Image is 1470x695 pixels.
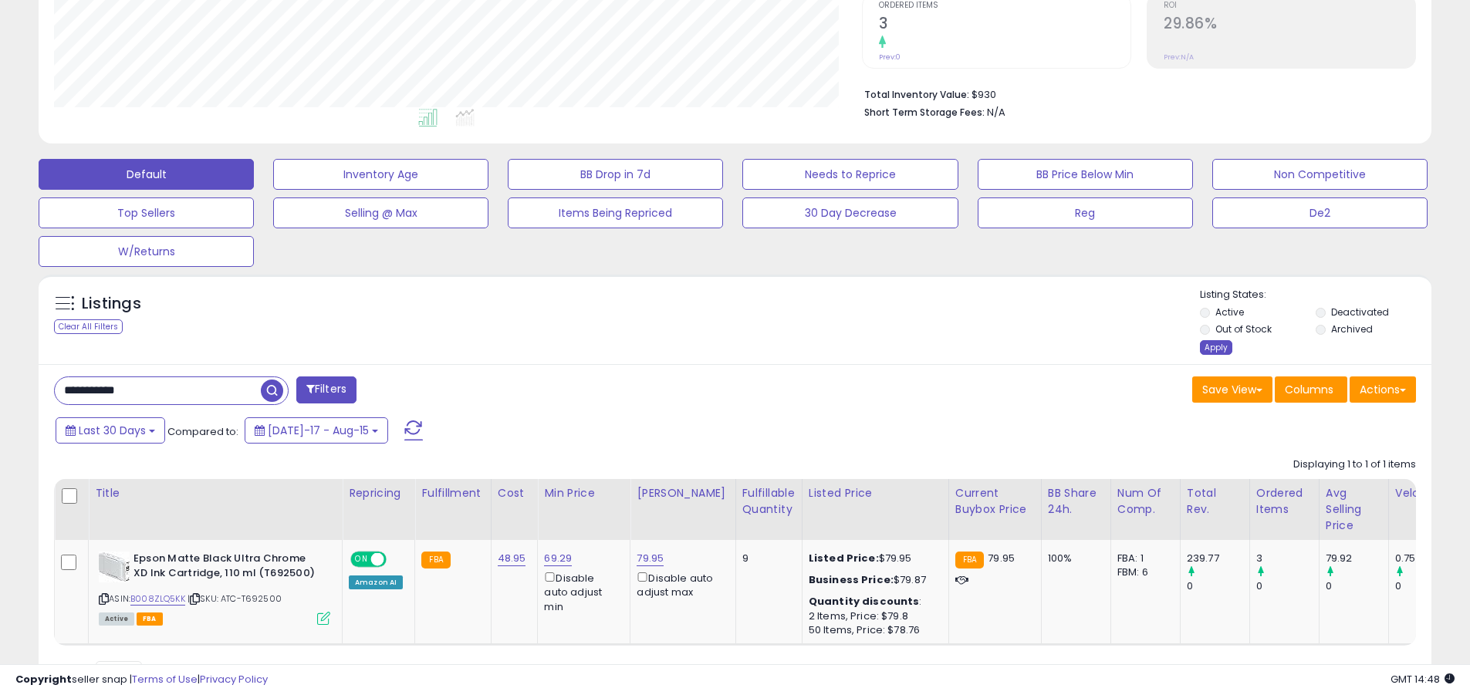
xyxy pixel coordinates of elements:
[498,551,526,566] a: 48.95
[637,569,723,599] div: Disable auto adjust max
[864,88,969,101] b: Total Inventory Value:
[809,551,879,565] b: Listed Price:
[1200,340,1232,355] div: Apply
[421,485,484,501] div: Fulfillment
[955,552,984,568] small: FBA
[742,552,790,565] div: 9
[544,485,623,501] div: Min Price
[268,423,369,438] span: [DATE]-17 - Aug-15
[1326,579,1388,593] div: 0
[1293,457,1416,472] div: Displaying 1 to 1 of 1 items
[809,572,894,587] b: Business Price:
[809,594,920,609] b: Quantity discounts
[879,2,1130,10] span: Ordered Items
[637,485,728,501] div: [PERSON_NAME]
[809,573,937,587] div: $79.87
[99,612,134,626] span: All listings currently available for purchase on Amazon
[1215,305,1244,319] label: Active
[39,159,254,190] button: Default
[508,159,723,190] button: BB Drop in 7d
[1117,552,1168,565] div: FBA: 1
[99,552,330,623] div: ASIN:
[1331,322,1373,336] label: Archived
[1395,485,1451,501] div: Velocity
[1187,579,1249,593] div: 0
[421,552,450,568] small: FBA
[1395,552,1458,565] div: 0.75
[809,595,937,609] div: :
[349,575,403,589] div: Amazon AI
[1187,552,1249,565] div: 239.77
[987,105,1005,120] span: N/A
[1326,485,1382,534] div: Avg Selling Price
[130,592,185,606] a: B008ZLQ5KK
[544,569,618,614] div: Disable auto adjust min
[742,485,796,518] div: Fulfillable Quantity
[1117,485,1174,518] div: Num of Comp.
[54,319,123,334] div: Clear All Filters
[1192,376,1272,403] button: Save View
[95,485,336,501] div: Title
[1164,52,1194,62] small: Prev: N/A
[544,551,572,566] a: 69.29
[498,485,532,501] div: Cost
[245,417,388,444] button: [DATE]-17 - Aug-15
[352,553,371,566] span: ON
[864,106,985,119] b: Short Term Storage Fees:
[879,15,1130,35] h2: 3
[1164,2,1415,10] span: ROI
[273,197,488,228] button: Selling @ Max
[39,197,254,228] button: Top Sellers
[1275,376,1347,403] button: Columns
[879,52,901,62] small: Prev: 0
[79,423,146,438] span: Last 30 Days
[742,159,958,190] button: Needs to Reprice
[1187,485,1243,518] div: Total Rev.
[1200,288,1431,302] p: Listing States:
[1256,579,1319,593] div: 0
[864,84,1404,103] li: $930
[99,552,130,582] img: 31Ylh601u8L._SL40_.jpg
[1215,322,1272,336] label: Out of Stock
[809,623,937,637] div: 50 Items, Price: $78.76
[1331,305,1389,319] label: Deactivated
[132,672,198,687] a: Terms of Use
[349,485,408,501] div: Repricing
[137,612,163,626] span: FBA
[384,553,409,566] span: OFF
[1212,159,1428,190] button: Non Competitive
[809,552,937,565] div: $79.95
[1395,579,1458,593] div: 0
[978,197,1193,228] button: Reg
[1391,672,1455,687] span: 2025-09-15 14:48 GMT
[15,673,268,687] div: seller snap | |
[188,592,282,605] span: | SKU: ATC-T692500
[82,293,141,315] h5: Listings
[1326,552,1388,565] div: 79.92
[56,417,165,444] button: Last 30 Days
[1285,382,1333,397] span: Columns
[15,672,72,687] strong: Copyright
[200,672,268,687] a: Privacy Policy
[1117,565,1168,579] div: FBM: 6
[1048,485,1104,518] div: BB Share 24h.
[1164,15,1415,35] h2: 29.86%
[988,551,1015,565] span: 79.95
[1350,376,1416,403] button: Actions
[1256,552,1319,565] div: 3
[809,485,942,501] div: Listed Price
[39,236,254,267] button: W/Returns
[637,551,664,566] a: 79.95
[1048,552,1099,565] div: 100%
[273,159,488,190] button: Inventory Age
[978,159,1193,190] button: BB Price Below Min
[508,197,723,228] button: Items Being Repriced
[809,609,937,623] div: 2 Items, Price: $79.8
[296,376,357,403] button: Filters
[167,424,238,439] span: Compared to:
[1212,197,1428,228] button: De2
[742,197,958,228] button: 30 Day Decrease
[955,485,1035,518] div: Current Buybox Price
[1256,485,1313,518] div: Ordered Items
[133,552,321,584] b: Epson Matte Black Ultra Chrome XD Ink Cartridge, 110 ml (T692500)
